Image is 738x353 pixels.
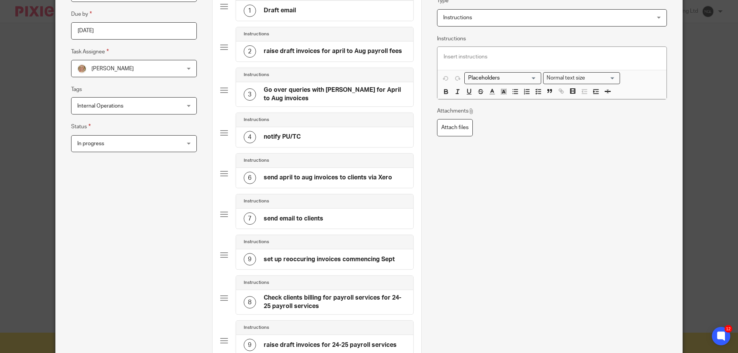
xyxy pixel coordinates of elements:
[77,141,104,146] span: In progress
[264,133,301,141] h4: notify PU/TC
[71,86,82,93] label: Tags
[264,215,323,223] h4: send email to clients
[465,74,537,82] input: Search for option
[244,157,269,164] h4: Instructions
[244,339,256,351] div: 9
[244,325,269,331] h4: Instructions
[464,72,541,84] div: Placeholders
[264,47,402,55] h4: raise draft invoices for april to Aug payroll fees
[71,10,92,18] label: Due by
[264,341,397,349] h4: raise draft invoices for 24-25 payroll services
[77,103,123,109] span: Internal Operations
[443,15,472,20] span: Instructions
[244,45,256,58] div: 2
[71,47,109,56] label: Task Assignee
[264,7,296,15] h4: Draft email
[244,280,269,286] h4: Instructions
[588,74,615,82] input: Search for option
[244,5,256,17] div: 1
[725,325,732,333] div: 12
[437,107,474,115] p: Attachments
[264,294,406,310] h4: Check clients billing for payroll services for 24-25 payroll services
[244,239,269,245] h4: Instructions
[71,122,91,131] label: Status
[545,74,587,82] span: Normal text size
[244,117,269,123] h4: Instructions
[437,119,473,136] label: Attach files
[543,72,620,84] div: Text styles
[264,86,406,103] h4: Go over queries with [PERSON_NAME] for April to Aug invoices
[71,22,197,40] input: Pick a date
[244,88,256,101] div: 3
[437,35,466,43] label: Instructions
[244,131,256,143] div: 4
[264,174,392,182] h4: send april to aug invoices to clients via Xero
[244,72,269,78] h4: Instructions
[244,31,269,37] h4: Instructions
[244,296,256,308] div: 8
[244,198,269,204] h4: Instructions
[543,72,620,84] div: Search for option
[77,64,86,73] img: JW%20photo.JPG
[91,66,134,71] span: [PERSON_NAME]
[244,172,256,184] div: 6
[464,72,541,84] div: Search for option
[244,212,256,225] div: 7
[264,255,395,264] h4: set up reoccuring invoices commencing Sept
[244,253,256,265] div: 9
